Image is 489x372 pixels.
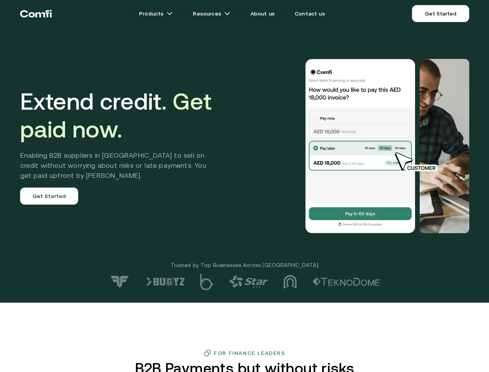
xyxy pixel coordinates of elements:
h1: Extend credit. [20,88,218,143]
img: arrow icons [224,10,230,17]
img: logo-6 [146,277,185,286]
img: Would you like to pay this AED 18,000.00 invoice? [304,59,417,233]
a: Resourcesarrow icons [184,6,239,21]
img: logo-3 [283,275,297,289]
h3: For Finance Leaders [214,350,285,356]
a: Get Started [412,5,469,22]
a: Productsarrow icons [130,6,182,21]
img: logo-4 [229,276,268,288]
a: Contact us [285,6,334,21]
img: cursor [389,151,446,173]
a: About us [241,6,284,21]
img: logo-2 [312,277,380,286]
a: Return to the top of the Comfi home page [20,2,52,25]
h2: Enabling B2B suppliers in [GEOGRAPHIC_DATA] to sell on credit without worrying about risks or lat... [20,150,218,181]
img: logo-5 [200,274,214,290]
img: arrow icons [166,10,173,17]
img: Would you like to pay this AED 18,000.00 invoice? [420,59,469,233]
img: finance [204,349,211,357]
a: Get Started [20,188,79,205]
img: logo-7 [109,275,130,288]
